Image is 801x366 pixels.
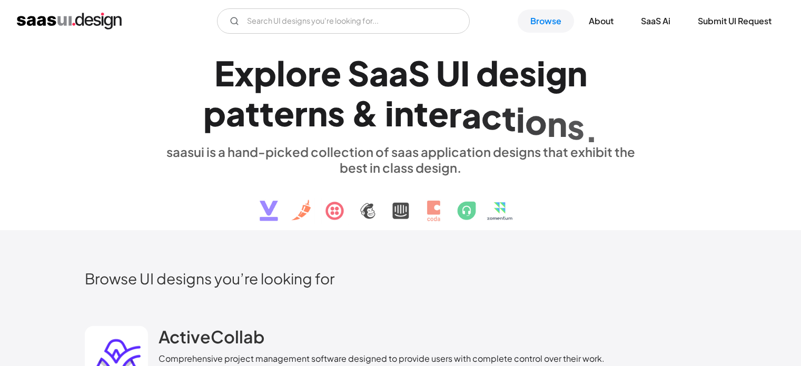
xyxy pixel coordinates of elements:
[214,53,234,93] div: E
[567,106,585,146] div: s
[159,352,605,365] div: Comprehensive project management software designed to provide users with complete control over th...
[159,326,264,347] h2: ActiveCollab
[436,53,460,93] div: U
[85,269,717,288] h2: Browse UI designs you’re looking for
[408,53,430,93] div: S
[685,9,784,33] a: Submit UI Request
[628,9,683,33] a: SaaS Ai
[385,93,394,133] div: i
[389,53,408,93] div: a
[217,8,470,34] input: Search UI designs you're looking for...
[414,93,428,134] div: t
[321,53,341,93] div: e
[254,53,276,93] div: p
[502,97,516,138] div: t
[499,53,519,93] div: e
[585,109,598,150] div: .
[294,93,308,133] div: r
[348,53,369,93] div: S
[276,53,285,93] div: l
[226,93,245,133] div: a
[217,8,470,34] form: Email Form
[525,101,547,142] div: o
[260,93,274,133] div: t
[351,93,379,133] div: &
[428,93,449,134] div: e
[285,53,308,93] div: o
[460,53,470,93] div: I
[241,175,560,230] img: text, icon, saas logo
[308,53,321,93] div: r
[328,93,345,133] div: s
[449,94,462,135] div: r
[274,93,294,133] div: e
[516,100,525,140] div: i
[481,96,502,137] div: c
[17,13,122,29] a: home
[159,326,264,352] a: ActiveCollab
[159,53,643,134] h1: Explore SaaS UI design patterns & interactions.
[576,9,626,33] a: About
[203,93,226,133] div: p
[234,53,254,93] div: x
[547,104,567,144] div: n
[245,93,260,133] div: t
[159,144,643,175] div: saasui is a hand-picked collection of saas application designs that exhibit the best in class des...
[476,53,499,93] div: d
[546,53,567,93] div: g
[567,53,587,93] div: n
[518,9,574,33] a: Browse
[519,53,537,93] div: s
[462,95,481,135] div: a
[308,93,328,133] div: n
[537,53,546,93] div: i
[369,53,389,93] div: a
[394,93,414,133] div: n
